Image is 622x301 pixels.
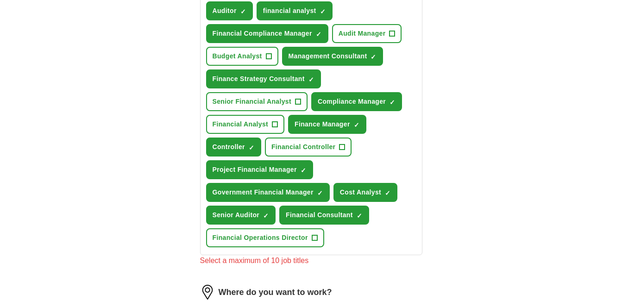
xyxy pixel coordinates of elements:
div: Select a maximum of 10 job titles [200,255,422,266]
button: Finance Strategy Consultant✓ [206,69,321,88]
span: Financial Analyst [213,119,269,129]
button: Senior Auditor✓ [206,206,276,225]
button: financial analyst✓ [257,1,333,20]
button: Controller✓ [206,138,261,157]
span: Budget Analyst [213,51,262,61]
button: Project Financial Manager✓ [206,160,313,179]
button: Management Consultant✓ [282,47,383,66]
span: financial analyst [263,6,316,16]
span: ✓ [385,189,390,197]
span: ✓ [240,8,246,15]
span: Financial Compliance Manager [213,29,312,38]
button: Financial Operations Director [206,228,324,247]
span: Financial Consultant [286,210,353,220]
img: location.png [200,285,215,300]
span: Cost Analyst [340,188,381,197]
span: Management Consultant [289,51,367,61]
button: Senior Financial Analyst [206,92,308,111]
button: Financial Compliance Manager✓ [206,24,328,43]
span: ✓ [354,121,359,129]
span: ✓ [390,99,395,106]
button: Financial Consultant✓ [279,206,369,225]
span: ✓ [249,144,254,151]
span: ✓ [308,76,314,83]
button: Cost Analyst✓ [333,183,397,202]
button: Auditor✓ [206,1,253,20]
span: Financial Controller [271,142,335,152]
span: Government Financial Manager [213,188,314,197]
button: Compliance Manager✓ [311,92,402,111]
span: Controller [213,142,245,152]
span: Project Financial Manager [213,165,297,175]
span: Senior Financial Analyst [213,97,291,107]
span: Compliance Manager [318,97,386,107]
span: Auditor [213,6,237,16]
span: ✓ [263,212,269,219]
span: Senior Auditor [213,210,260,220]
button: Financial Analyst [206,115,285,134]
span: Financial Operations Director [213,233,308,243]
span: Finance Manager [295,119,350,129]
button: Finance Manager✓ [288,115,366,134]
button: Audit Manager [332,24,402,43]
span: Audit Manager [339,29,386,38]
span: Finance Strategy Consultant [213,74,305,84]
span: ✓ [371,53,376,61]
button: Budget Analyst [206,47,278,66]
span: ✓ [320,8,326,15]
span: ✓ [357,212,362,219]
span: ✓ [317,189,323,197]
button: Financial Controller [265,138,352,157]
label: Where do you want to work? [219,286,332,299]
button: Government Financial Manager✓ [206,183,330,202]
span: ✓ [316,31,321,38]
span: ✓ [301,167,306,174]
